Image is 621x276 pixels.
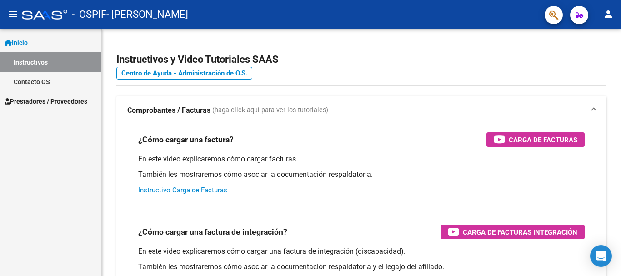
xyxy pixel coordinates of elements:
strong: Comprobantes / Facturas [127,105,210,115]
span: Prestadores / Proveedores [5,96,87,106]
div: Open Intercom Messenger [590,245,612,267]
h3: ¿Cómo cargar una factura de integración? [138,226,287,238]
span: - [PERSON_NAME] [106,5,188,25]
h2: Instructivos y Video Tutoriales SAAS [116,51,606,68]
p: En este video explicaremos cómo cargar facturas. [138,154,585,164]
mat-icon: menu [7,9,18,20]
p: También les mostraremos cómo asociar la documentación respaldatoria. [138,170,585,180]
span: Carga de Facturas [509,134,577,146]
p: En este video explicaremos cómo cargar una factura de integración (discapacidad). [138,246,585,256]
a: Centro de Ayuda - Administración de O.S. [116,67,252,80]
span: - OSPIF [72,5,106,25]
mat-expansion-panel-header: Comprobantes / Facturas (haga click aquí para ver los tutoriales) [116,96,606,125]
span: (haga click aquí para ver los tutoriales) [212,105,328,115]
button: Carga de Facturas [486,132,585,147]
h3: ¿Cómo cargar una factura? [138,133,234,146]
button: Carga de Facturas Integración [441,225,585,239]
p: También les mostraremos cómo asociar la documentación respaldatoria y el legajo del afiliado. [138,262,585,272]
span: Inicio [5,38,28,48]
a: Instructivo Carga de Facturas [138,186,227,194]
mat-icon: person [603,9,614,20]
span: Carga de Facturas Integración [463,226,577,238]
